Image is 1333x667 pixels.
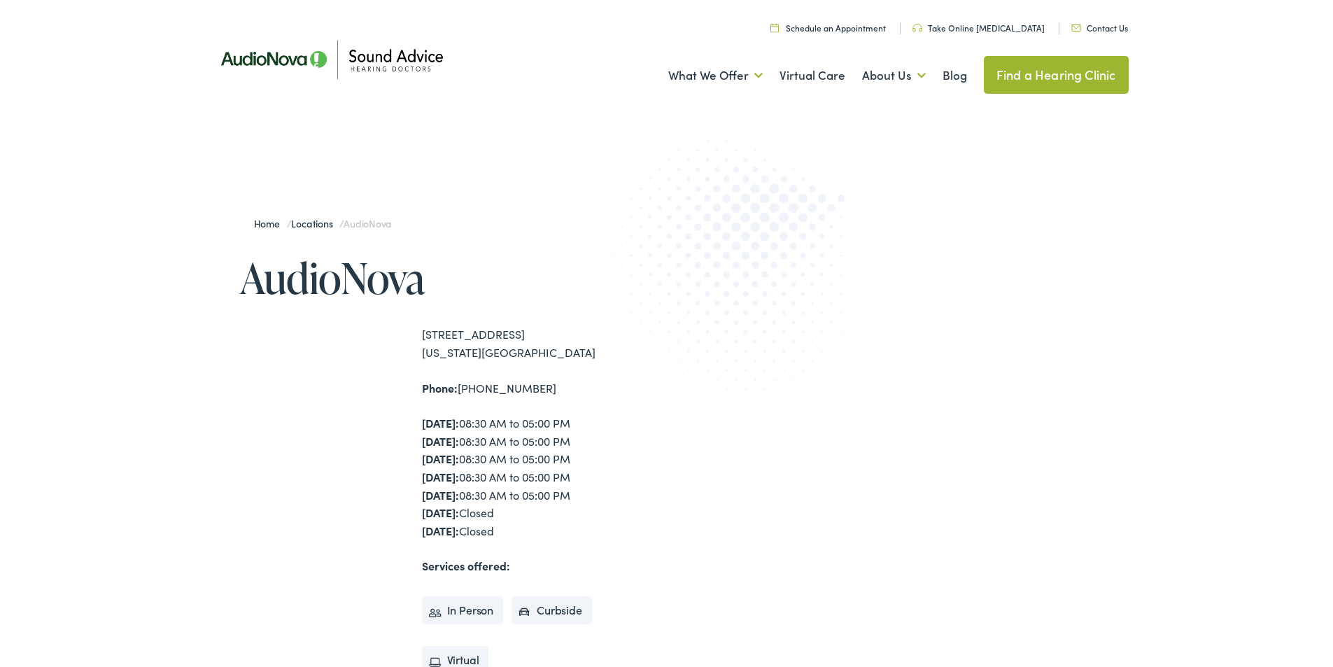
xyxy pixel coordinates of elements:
[984,56,1129,94] a: Find a Hearing Clinic
[422,558,510,573] strong: Services offered:
[254,216,392,230] span: / /
[770,22,886,34] a: Schedule an Appointment
[912,24,922,32] img: Headphone icon in a unique green color, suggesting audio-related services or features.
[1071,22,1128,34] a: Contact Us
[422,414,667,540] div: 08:30 AM to 05:00 PM 08:30 AM to 05:00 PM 08:30 AM to 05:00 PM 08:30 AM to 05:00 PM 08:30 AM to 0...
[422,380,458,395] strong: Phone:
[1071,24,1081,31] img: Icon representing mail communication in a unique green color, indicative of contact or communicat...
[291,216,339,230] a: Locations
[422,379,667,398] div: [PHONE_NUMBER]
[422,451,459,466] strong: [DATE]:
[780,50,845,101] a: Virtual Care
[422,505,459,520] strong: [DATE]:
[240,255,667,301] h1: AudioNova
[943,50,967,101] a: Blog
[422,469,459,484] strong: [DATE]:
[512,596,592,624] li: Curbside
[422,325,667,361] div: [STREET_ADDRESS] [US_STATE][GEOGRAPHIC_DATA]
[770,23,779,32] img: Calendar icon in a unique green color, symbolizing scheduling or date-related features.
[344,216,391,230] span: AudioNova
[422,523,459,538] strong: [DATE]:
[254,216,287,230] a: Home
[862,50,926,101] a: About Us
[668,50,763,101] a: What We Offer
[422,596,504,624] li: In Person
[422,433,459,449] strong: [DATE]:
[422,415,459,430] strong: [DATE]:
[912,22,1045,34] a: Take Online [MEDICAL_DATA]
[422,487,459,503] strong: [DATE]:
